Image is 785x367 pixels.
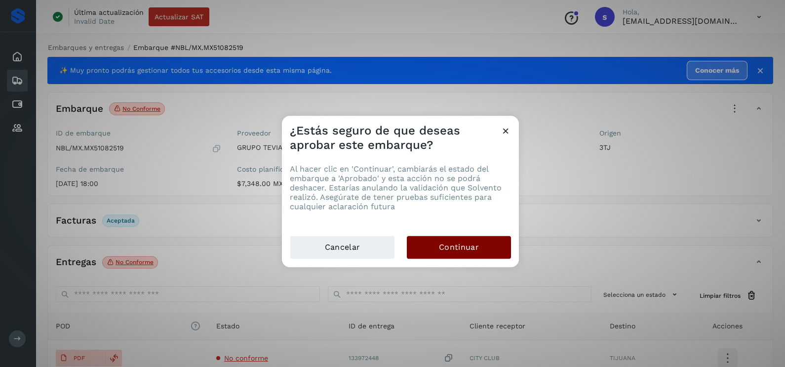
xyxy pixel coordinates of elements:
h3: ¿Estás seguro de que deseas aprobar este embarque? [290,124,501,152]
span: Al hacer clic en 'Continuar', cambiarás el estado del embarque a 'Aprobado' y esta acción no se p... [290,164,502,212]
span: Cancelar [325,242,360,253]
span: Continuar [439,242,479,253]
button: Cancelar [290,235,395,259]
button: Continuar [407,236,511,259]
